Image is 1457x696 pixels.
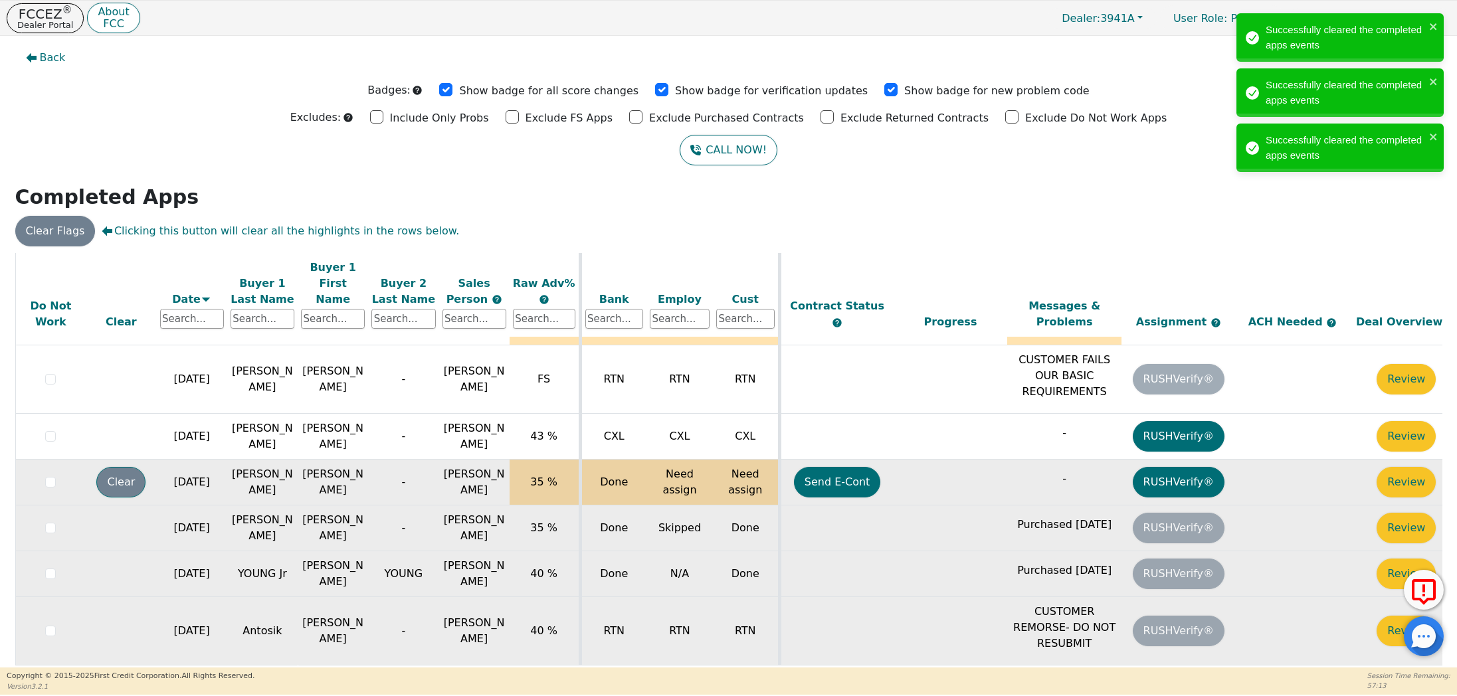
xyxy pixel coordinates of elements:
[98,7,129,17] p: About
[1133,467,1224,497] button: RUSHVerify®
[444,468,505,496] span: [PERSON_NAME]
[713,414,779,460] td: CXL
[1136,315,1211,328] span: Assignment
[646,551,713,597] td: N/A
[7,3,84,33] button: FCCEZ®Dealer Portal
[367,82,411,98] p: Badges:
[716,291,775,307] div: Cust
[444,422,505,450] span: [PERSON_NAME]
[1266,133,1425,163] div: Successfully cleared the completed apps events
[160,309,224,329] input: Search...
[368,505,438,551] td: -
[1377,513,1436,543] button: Review
[368,460,438,505] td: -
[580,345,646,414] td: RTN
[298,505,368,551] td: [PERSON_NAME]
[89,314,153,330] div: Clear
[713,345,779,414] td: RTN
[1429,129,1438,144] button: close
[1062,12,1100,25] span: Dealer:
[713,460,779,505] td: Need assign
[227,597,298,665] td: Antosik
[650,309,710,329] input: Search...
[794,467,881,497] button: Send E-Cont
[585,309,644,329] input: Search...
[580,597,646,665] td: RTN
[98,19,129,29] p: FCC
[646,505,713,551] td: Skipped
[157,414,227,460] td: [DATE]
[87,3,140,34] button: AboutFCC
[675,83,868,99] p: Show badge for verification updates
[290,110,341,126] p: Excludes:
[298,460,368,505] td: [PERSON_NAME]
[713,597,779,665] td: RTN
[96,467,146,497] button: Clear
[15,185,199,209] strong: Completed Apps
[1025,110,1167,126] p: Exclude Do Not Work Apps
[298,551,368,597] td: [PERSON_NAME]
[1377,421,1436,452] button: Review
[298,414,368,460] td: [PERSON_NAME]
[1377,364,1436,394] button: Review
[157,460,227,505] td: [DATE]
[530,567,557,580] span: 40 %
[301,259,365,307] div: Buyer 1 First Name
[580,551,646,597] td: Done
[530,521,557,534] span: 35 %
[19,298,83,330] div: Do Not Work
[904,83,1090,99] p: Show badge for new problem code
[580,460,646,505] td: Done
[526,110,613,126] p: Exclude FS Apps
[530,476,557,488] span: 35 %
[390,110,489,126] p: Include Only Probs
[1377,616,1436,646] button: Review
[368,551,438,597] td: YOUNG
[301,309,365,329] input: Search...
[102,223,459,239] span: Clicking this button will clear all the highlights in the rows below.
[713,551,779,597] td: Done
[368,345,438,414] td: -
[227,505,298,551] td: [PERSON_NAME]
[646,460,713,505] td: Need assign
[1011,425,1118,441] p: -
[160,291,224,307] div: Date
[1011,517,1118,533] p: Purchased [DATE]
[442,309,506,329] input: Search...
[298,345,368,414] td: [PERSON_NAME]
[298,597,368,665] td: [PERSON_NAME]
[716,309,775,329] input: Search...
[649,110,804,126] p: Exclude Purchased Contracts
[1377,559,1436,589] button: Review
[1011,471,1118,487] p: -
[444,513,505,542] span: [PERSON_NAME]
[1429,74,1438,89] button: close
[459,83,638,99] p: Show badge for all score changes
[1133,421,1224,452] button: RUSHVerify®
[1062,12,1135,25] span: 3941A
[7,671,254,682] p: Copyright © 2015- 2025 First Credit Corporation.
[15,216,96,246] button: Clear Flags
[1429,19,1438,34] button: close
[1248,315,1327,328] span: ACH Needed
[181,671,254,680] span: All Rights Reserved.
[231,275,294,307] div: Buyer 1 Last Name
[646,414,713,460] td: CXL
[446,276,492,305] span: Sales Person
[1011,298,1118,330] div: Messages & Problems
[1367,681,1450,691] p: 57:13
[1377,467,1436,497] button: Review
[15,43,76,73] button: Back
[7,681,254,691] p: Version 3.2.1
[1011,563,1118,578] p: Purchased [DATE]
[62,4,72,16] sup: ®
[1288,8,1450,29] button: 3941A:[PERSON_NAME]
[227,460,298,505] td: [PERSON_NAME]
[17,7,73,21] p: FCCEZ
[1356,315,1457,328] span: Deal Overview
[227,414,298,460] td: [PERSON_NAME]
[537,373,550,385] span: FS
[157,597,227,665] td: [DATE]
[1266,78,1425,108] div: Successfully cleared the completed apps events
